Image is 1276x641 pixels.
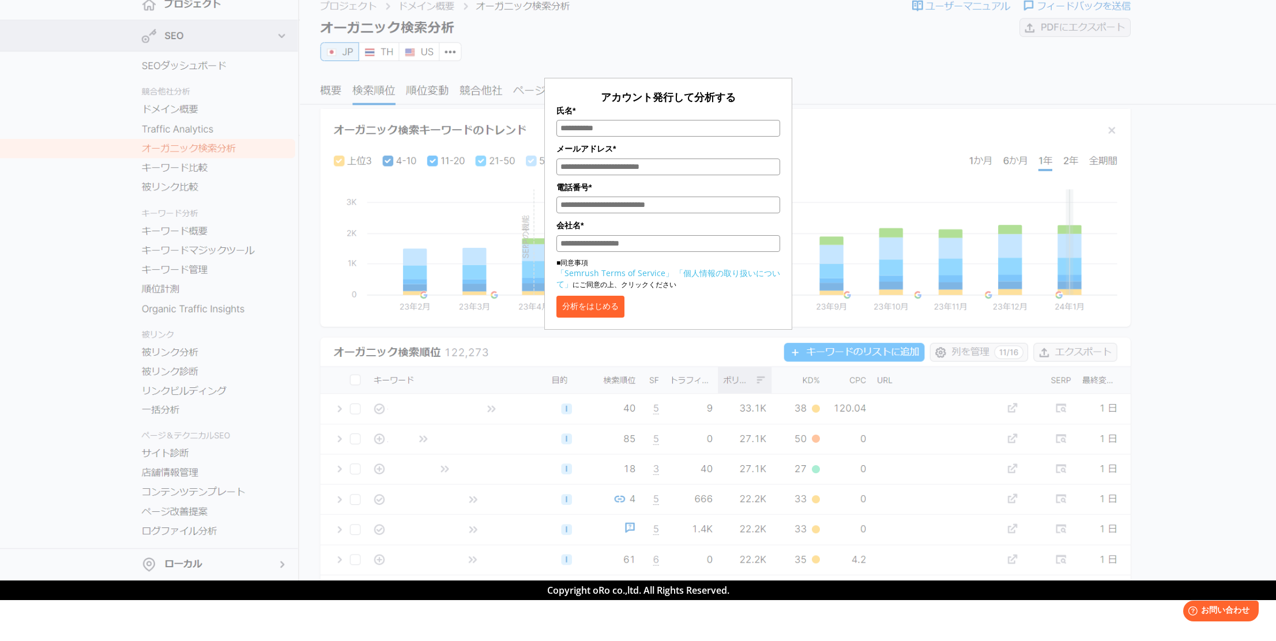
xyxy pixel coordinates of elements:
p: ■同意事項 にご同意の上、クリックください [556,258,780,290]
span: Copyright oRo co.,ltd. All Rights Reserved. [547,584,729,597]
button: 分析をはじめる [556,296,624,318]
iframe: Help widget launcher [1173,596,1263,628]
span: アカウント発行して分析する [601,90,736,104]
a: 「Semrush Terms of Service」 [556,267,673,278]
a: 「個人情報の取り扱いについて」 [556,267,780,289]
label: 電話番号* [556,181,780,194]
label: メールアドレス* [556,142,780,155]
